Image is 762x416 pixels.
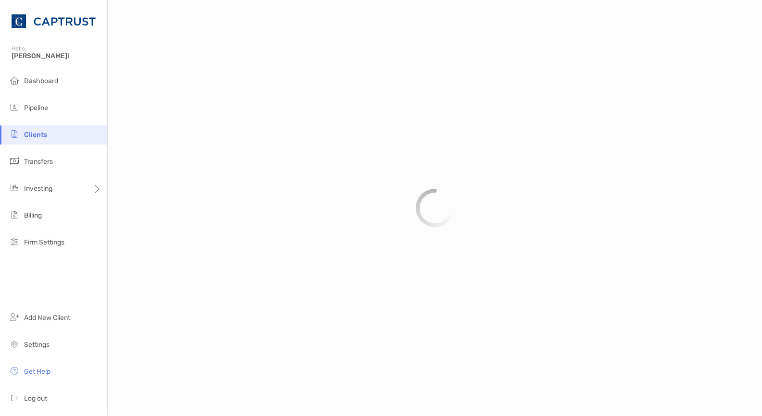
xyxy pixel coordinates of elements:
img: pipeline icon [9,101,20,113]
img: CAPTRUST Logo [12,4,96,38]
span: Investing [24,184,52,193]
span: Get Help [24,367,50,376]
span: Log out [24,394,47,403]
img: billing icon [9,209,20,220]
img: transfers icon [9,155,20,167]
span: Transfers [24,158,53,166]
span: [PERSON_NAME]! [12,52,101,60]
img: dashboard icon [9,74,20,86]
img: add_new_client icon [9,311,20,323]
span: Pipeline [24,104,48,112]
span: Settings [24,341,50,349]
img: investing icon [9,182,20,194]
img: logout icon [9,392,20,404]
span: Clients [24,131,47,139]
span: Billing [24,211,42,220]
img: settings icon [9,338,20,350]
img: get-help icon [9,365,20,377]
span: Add New Client [24,314,70,322]
img: firm-settings icon [9,236,20,247]
span: Firm Settings [24,238,64,246]
span: Dashboard [24,77,58,85]
img: clients icon [9,128,20,140]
